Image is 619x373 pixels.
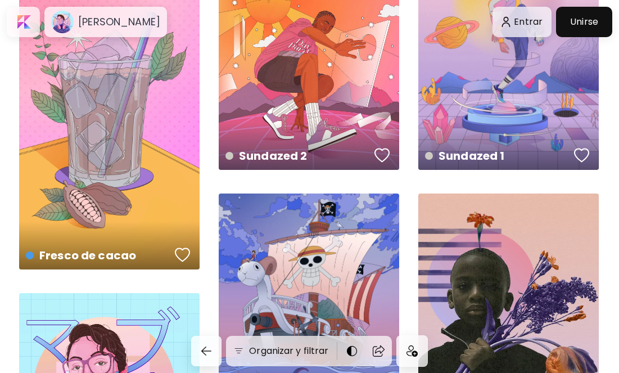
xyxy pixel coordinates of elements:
[249,344,328,358] h6: Organizar y filtrar
[425,147,570,164] h4: Sundazed 1
[556,7,612,37] a: Unirse
[26,247,171,264] h4: Fresco de cacao
[225,147,371,164] h4: Sundazed 2
[78,15,160,29] h6: [PERSON_NAME]
[406,345,418,357] img: icon
[172,244,193,266] button: favorites
[200,344,213,358] img: back
[191,336,226,366] a: back
[372,144,393,167] button: favorites
[191,336,222,366] button: back
[571,144,593,167] button: favorites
